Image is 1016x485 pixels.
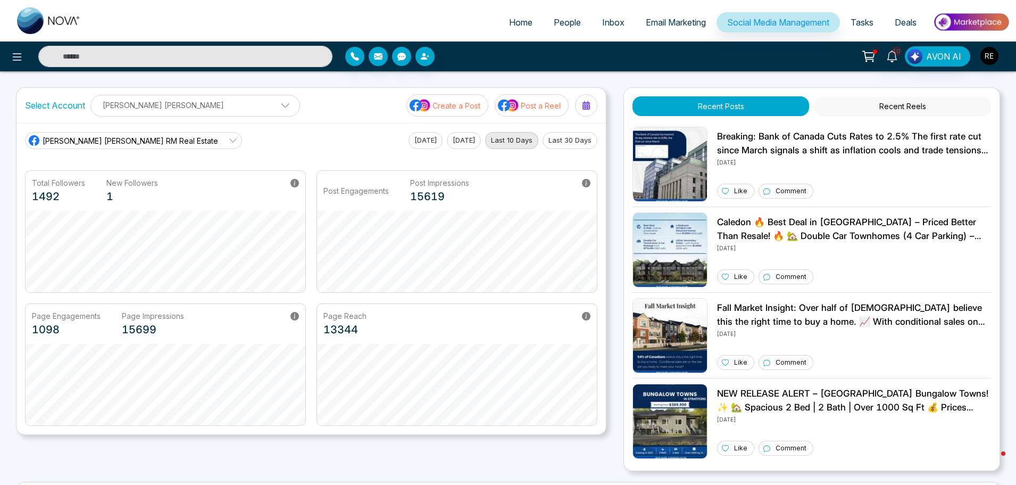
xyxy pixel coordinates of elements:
p: Comment [776,358,806,367]
button: Recent Posts [632,96,809,116]
img: Market-place.gif [932,10,1010,34]
p: 1098 [32,322,101,338]
button: social-media-iconCreate a Post [406,94,488,117]
a: Home [498,12,543,32]
button: social-media-iconPost a Reel [495,94,569,117]
p: Post Impressions [410,177,469,188]
p: 1492 [32,188,85,204]
p: [DATE] [717,243,991,252]
iframe: Intercom live chat [980,449,1005,474]
span: Email Marketing [646,17,706,28]
p: Total Followers [32,177,85,188]
img: Unable to load img. [632,298,707,373]
p: Breaking: Bank of Canada Cuts Rates to 2.5% The first rate cut since March signals a shift as inf... [717,130,991,157]
button: Last 10 Days [485,132,538,149]
label: Select Account [25,99,85,112]
p: [PERSON_NAME] [PERSON_NAME] [97,96,293,114]
p: 15619 [410,188,469,204]
button: Recent Reels [814,96,991,116]
p: NEW RELEASE ALERT – [GEOGRAPHIC_DATA] Bungalow Towns! ✨ 🏡 Spacious 2 Bed | 2 Bath | Over 1000 Sq ... [717,387,991,414]
a: 10 [879,46,905,65]
img: social-media-icon [498,98,519,112]
p: Comment [776,443,806,453]
p: 15699 [122,322,184,338]
p: Like [734,358,747,367]
p: Comment [776,272,806,282]
img: Unable to load img. [632,384,707,459]
a: Email Marketing [635,12,717,32]
img: Lead Flow [907,49,922,64]
img: social-media-icon [410,98,431,112]
a: Deals [884,12,927,32]
img: User Avatar [980,47,998,65]
a: People [543,12,592,32]
p: 13344 [323,322,367,338]
button: [DATE] [409,132,443,149]
img: Unable to load img. [632,127,707,202]
span: 10 [892,46,902,56]
img: Nova CRM Logo [17,7,81,34]
p: Like [734,443,747,453]
p: Caledon 🔥 Best Deal in [GEOGRAPHIC_DATA] – Priced Better Than Resale! 🔥 🏡 Double Car Townhomes (4... [717,216,991,243]
span: Tasks [851,17,873,28]
img: Unable to load img. [632,212,707,287]
p: Create a Post [432,100,480,111]
p: 1 [106,188,158,204]
span: Social Media Management [727,17,829,28]
span: AVON AI [926,50,961,63]
span: Inbox [602,17,624,28]
span: People [554,17,581,28]
button: AVON AI [905,46,970,67]
p: Fall Market Insight: Over half of [DEMOGRAPHIC_DATA] believe this the right time to buy a home. 📈... [717,301,991,328]
a: Inbox [592,12,635,32]
p: Page Engagements [32,310,101,322]
span: Deals [895,17,917,28]
p: [DATE] [717,328,991,338]
a: Tasks [840,12,884,32]
p: [DATE] [717,157,991,167]
p: Page Reach [323,310,367,322]
p: Like [734,186,747,196]
a: Social Media Management [717,12,840,32]
p: [DATE] [717,414,991,424]
button: Last 30 Days [543,132,597,149]
p: Like [734,272,747,282]
p: Page Impressions [122,310,184,322]
span: [PERSON_NAME] [PERSON_NAME] RM Real Estate [43,135,218,146]
p: Post Engagements [323,185,389,196]
button: [DATE] [447,132,481,149]
p: Comment [776,186,806,196]
span: Home [509,17,532,28]
p: New Followers [106,177,158,188]
p: Post a Reel [521,100,561,111]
